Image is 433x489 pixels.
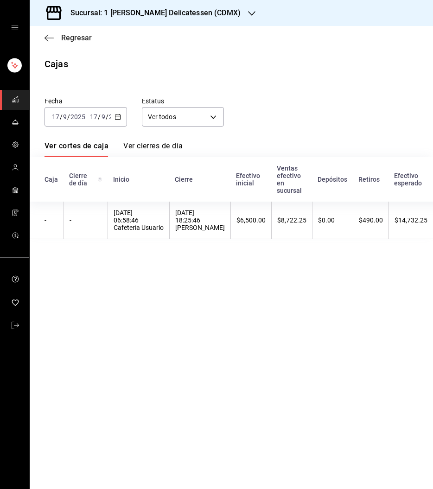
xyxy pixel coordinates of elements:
[359,216,383,224] div: $490.00
[87,113,89,121] span: -
[11,24,19,32] button: open drawer
[45,141,183,157] div: navigation tabs
[277,216,306,224] div: $8,722.25
[51,113,60,121] input: --
[98,113,101,121] span: /
[67,113,70,121] span: /
[236,216,266,224] div: $6,500.00
[63,7,241,19] h3: Sucursal: 1 [PERSON_NAME] Delicatessen (CDMX)
[175,209,225,231] div: [DATE] 18:25:46 [PERSON_NAME]
[98,176,102,183] svg: El número de cierre de día es consecutivo y consolida todos los cortes de caja previos en un únic...
[175,176,225,183] div: Cierre
[277,165,306,194] div: Ventas efectivo en sucursal
[101,113,106,121] input: --
[45,98,127,104] label: Fecha
[358,176,383,183] div: Retiros
[318,216,347,224] div: $0.00
[89,113,98,121] input: --
[113,176,164,183] div: Inicio
[394,172,427,187] div: Efectivo esperado
[45,33,92,42] button: Regresar
[69,172,102,187] div: Cierre de día
[45,57,68,71] div: Cajas
[106,113,108,121] span: /
[45,176,58,183] div: Caja
[63,113,67,121] input: --
[70,216,102,224] div: -
[395,216,427,224] div: $14,732.25
[114,209,164,231] div: [DATE] 06:58:46 Cafetería Usuario
[45,216,58,224] div: -
[70,113,86,121] input: ----
[45,141,108,157] a: Ver cortes de caja
[61,33,92,42] span: Regresar
[236,172,266,187] div: Efectivo inicial
[142,98,224,104] label: Estatus
[60,113,63,121] span: /
[318,176,347,183] div: Depósitos
[123,141,183,157] a: Ver cierres de día
[108,113,124,121] input: ----
[142,107,224,127] div: Ver todos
